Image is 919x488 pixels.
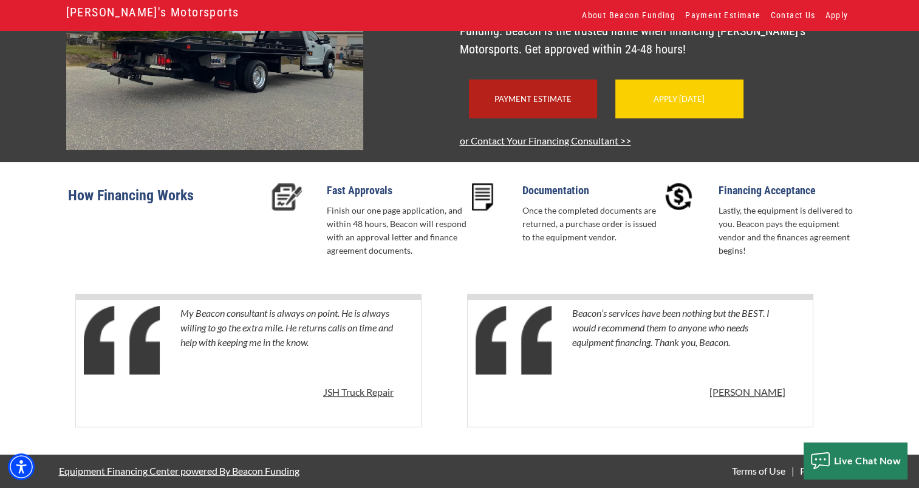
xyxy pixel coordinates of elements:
[66,42,363,54] a: nicksmotorsportsnc.com - open in a new tab
[476,306,552,374] img: Quotes
[327,183,467,198] p: Fast Approvals
[323,385,394,405] a: JSH Truck Repair
[84,306,160,374] img: Quotes
[460,135,631,146] a: or Contact Your Financing Consultant >>
[59,456,299,486] a: Equipment Financing Center powered By Beacon Funding - open in a new tab
[804,442,907,479] button: Live Chat Now
[180,306,394,379] p: My Beacon consultant is always on point. He is always willing to go the extra mile. He returns ca...
[798,465,861,476] a: Privacy Policy - open in a new tab
[729,465,788,476] a: Terms of Use - open in a new tab
[66,2,239,22] a: [PERSON_NAME]'s Motorsports
[654,94,705,104] a: Apply [DATE]
[323,385,394,399] p: JSH Truck Repair
[709,385,785,405] a: [PERSON_NAME]
[834,455,901,466] span: Live Chat Now
[522,204,663,244] p: Once the completed documents are returned, a purchase order is issued to the equipment vendor.
[272,183,302,211] img: Fast Approvals
[572,306,785,379] p: Beacon’s services have been nothing but the BEST. I would recommend them to anyone who needs equi...
[327,204,467,257] p: Finish our one page application, and within 48 hours, Beacon will respond with an approval letter...
[460,4,853,58] p: Get the best [PERSON_NAME]'s Motorsports equipment financed by Beacon Funding. Beacon is the trus...
[719,204,859,257] p: Lastly, the equipment is delivered to you. Beacon pays the equipment vendor and the finances agre...
[719,183,859,198] p: Financing Acceptance
[791,465,794,476] span: |
[522,183,663,198] p: Documentation
[68,183,264,223] p: How Financing Works
[472,183,493,211] img: Documentation
[709,385,785,399] p: [PERSON_NAME]
[8,453,35,480] div: Accessibility Menu
[494,94,572,104] a: Payment Estimate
